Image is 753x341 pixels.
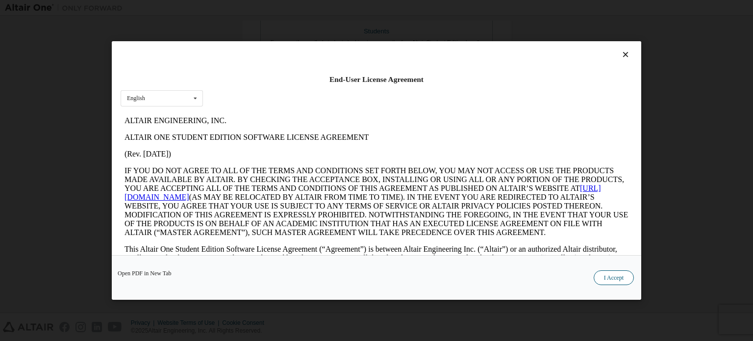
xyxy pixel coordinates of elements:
[4,4,508,13] p: ALTAIR ENGINEERING, INC.
[121,75,632,84] div: End-User License Agreement
[4,72,480,89] a: [URL][DOMAIN_NAME]
[4,54,508,125] p: IF YOU DO NOT AGREE TO ALL OF THE TERMS AND CONDITIONS SET FORTH BELOW, YOU MAY NOT ACCESS OR USE...
[594,270,634,285] button: I Accept
[4,21,508,29] p: ALTAIR ONE STUDENT EDITION SOFTWARE LICENSE AGREEMENT
[4,132,508,168] p: This Altair One Student Edition Software License Agreement (“Agreement”) is between Altair Engine...
[127,95,145,101] div: English
[118,270,172,276] a: Open PDF in New Tab
[4,37,508,46] p: (Rev. [DATE])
